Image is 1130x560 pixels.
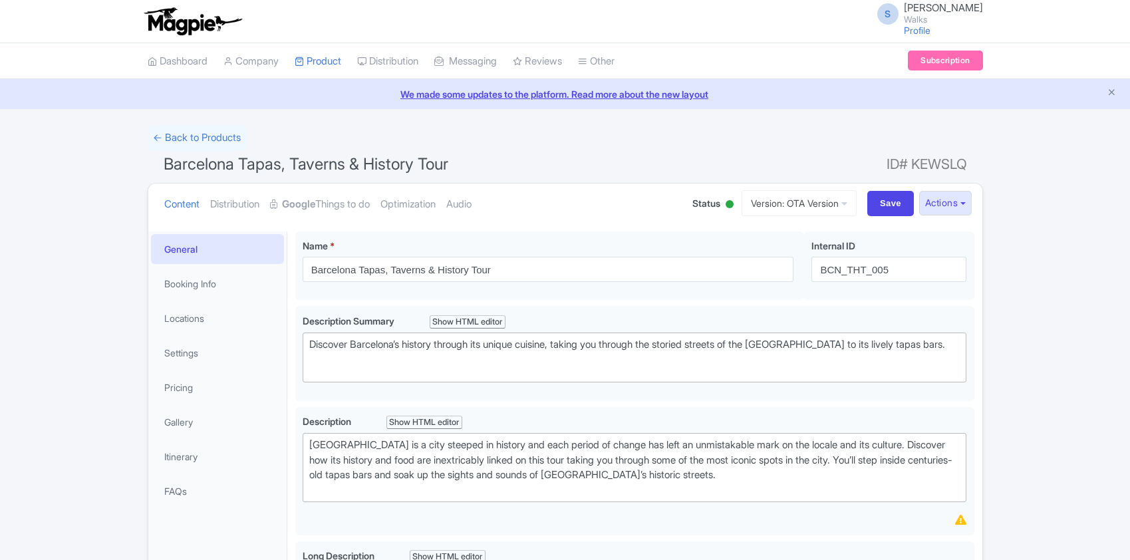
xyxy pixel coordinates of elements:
[295,43,341,80] a: Product
[434,43,497,80] a: Messaging
[869,3,983,24] a: S [PERSON_NAME] Walks
[887,151,967,178] span: ID# KEWSLQ
[151,476,284,506] a: FAQs
[148,125,246,151] a: ← Back to Products
[141,7,244,36] img: logo-ab69f6fb50320c5b225c76a69d11143b.png
[164,154,448,174] span: Barcelona Tapas, Taverns & History Tour
[309,337,960,367] div: Discover Barcelona’s history through its unique cuisine, taking you through the storied streets o...
[380,184,436,225] a: Optimization
[1107,86,1117,101] button: Close announcement
[151,234,284,264] a: General
[867,191,914,216] input: Save
[723,195,736,215] div: Active
[908,51,982,70] a: Subscription
[148,43,208,80] a: Dashboard
[210,184,259,225] a: Distribution
[904,1,983,14] span: [PERSON_NAME]
[270,184,370,225] a: GoogleThings to do
[904,15,983,24] small: Walks
[513,43,562,80] a: Reviews
[386,416,463,430] div: Show HTML editor
[309,438,960,497] div: [GEOGRAPHIC_DATA] is a city steeped in history and each period of change has left an unmistakable...
[303,315,396,327] span: Description Summary
[151,442,284,472] a: Itinerary
[904,25,930,36] a: Profile
[446,184,472,225] a: Audio
[430,315,506,329] div: Show HTML editor
[151,338,284,368] a: Settings
[578,43,615,80] a: Other
[811,240,855,251] span: Internal ID
[282,197,315,212] strong: Google
[8,87,1122,101] a: We made some updates to the platform. Read more about the new layout
[151,269,284,299] a: Booking Info
[151,372,284,402] a: Pricing
[919,191,972,215] button: Actions
[742,190,857,216] a: Version: OTA Version
[303,416,353,427] span: Description
[151,303,284,333] a: Locations
[303,240,328,251] span: Name
[151,407,284,437] a: Gallery
[223,43,279,80] a: Company
[357,43,418,80] a: Distribution
[877,3,899,25] span: S
[164,184,200,225] a: Content
[692,196,720,210] span: Status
